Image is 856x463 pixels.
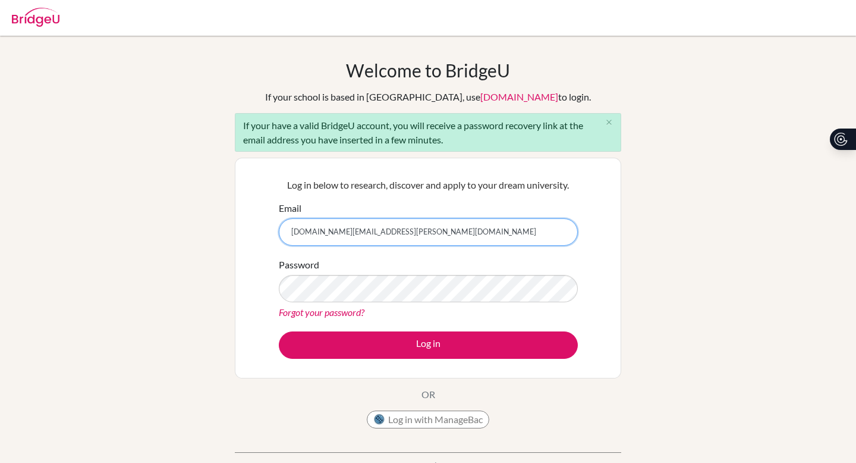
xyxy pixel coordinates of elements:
h1: Welcome to BridgeU [346,60,510,81]
label: Email [279,201,301,215]
a: [DOMAIN_NAME] [480,91,558,102]
p: OR [421,387,435,402]
img: Bridge-U [12,8,59,27]
i: close [605,118,613,127]
div: If your have a valid BridgeU account, you will receive a password recovery link at the email addr... [235,113,621,152]
div: If your school is based in [GEOGRAPHIC_DATA], use to login. [265,90,591,104]
label: Password [279,258,319,272]
p: Log in below to research, discover and apply to your dream university. [279,178,578,192]
button: Log in with ManageBac [367,411,489,428]
a: Forgot your password? [279,306,364,318]
button: Close [597,114,621,132]
button: Log in [279,331,578,359]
